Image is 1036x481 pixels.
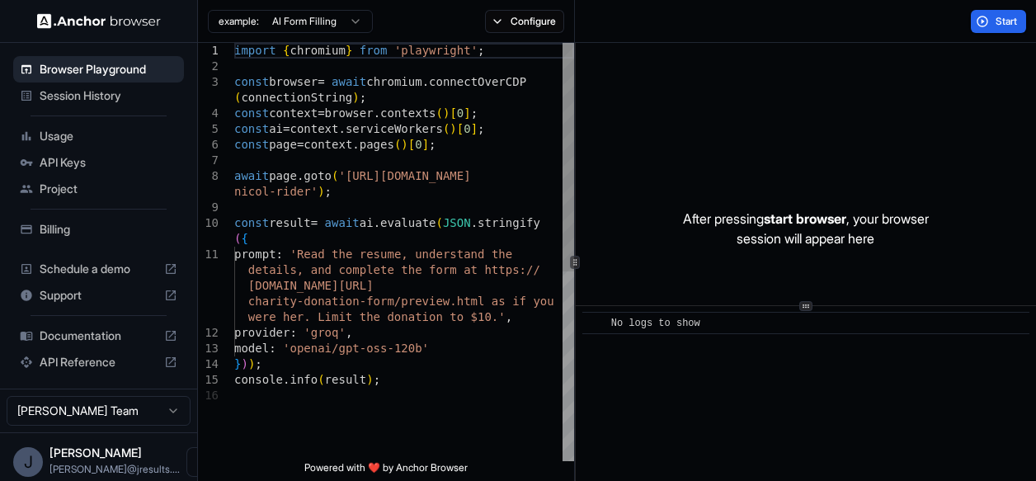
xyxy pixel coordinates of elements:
span: info [290,373,318,386]
span: Schedule a demo [40,261,158,277]
span: ( [436,106,443,120]
span: ) [352,91,359,104]
span: result [325,373,367,386]
span: were her. Limit the donation to $10.' [248,310,506,323]
span: evaluate [380,216,436,229]
span: ; [429,138,436,151]
div: Usage [13,123,184,149]
div: Schedule a demo [13,256,184,282]
span: start browser [764,210,846,227]
div: 15 [198,372,219,388]
button: Start [971,10,1026,33]
span: Billing [40,221,177,238]
div: 10 [198,215,219,231]
span: : [269,342,275,355]
span: ; [478,44,484,57]
span: browser [269,75,318,88]
span: pages [360,138,394,151]
div: Session History [13,83,184,109]
span: [ [450,106,456,120]
div: 16 [198,388,219,403]
span: = [318,75,324,88]
span: = [283,122,290,135]
span: } [346,44,352,57]
span: john@jresults.com [49,463,180,475]
span: ) [401,138,407,151]
span: chromium [290,44,345,57]
span: Start [996,15,1019,28]
span: await [234,169,269,182]
span: import [234,44,276,57]
span: Usage [40,128,177,144]
span: 'Read the resume, understand the [290,248,512,261]
span: ( [436,216,443,229]
span: ( [332,169,338,182]
span: 0 [464,122,470,135]
div: 8 [198,168,219,184]
span: Documentation [40,328,158,344]
div: Browser Playground [13,56,184,83]
span: await [325,216,360,229]
span: page [269,169,297,182]
span: serviceWorkers [346,122,443,135]
span: ; [325,185,332,198]
span: } [234,357,241,370]
span: ] [464,106,470,120]
span: console [234,373,283,386]
span: ) [248,357,255,370]
span: API Reference [40,354,158,370]
span: ; [471,106,478,120]
span: details, and complete the form at https:// [248,263,540,276]
span: model [234,342,269,355]
div: Project [13,176,184,202]
span: const [234,75,269,88]
span: '[URL][DOMAIN_NAME] [338,169,470,182]
span: . [352,138,359,151]
span: await [332,75,366,88]
span: ai [360,216,374,229]
span: provider [234,326,290,339]
span: { [241,232,247,245]
span: ( [394,138,401,151]
span: Support [40,287,158,304]
span: ] [422,138,429,151]
span: . [422,75,429,88]
div: 4 [198,106,219,121]
span: 'groq' [304,326,346,339]
span: Powered with ❤️ by Anchor Browser [304,461,468,481]
span: = [318,106,324,120]
span: page [269,138,297,151]
span: context [269,106,318,120]
span: ​ [591,315,599,332]
div: 9 [198,200,219,215]
span: const [234,122,269,135]
span: const [234,216,269,229]
span: stringify [478,216,540,229]
span: browser [325,106,374,120]
span: ; [360,91,366,104]
span: ; [255,357,261,370]
div: 3 [198,74,219,90]
span: context [290,122,338,135]
div: J [13,447,43,477]
span: charity-donation-form/preview.html as if you [248,295,554,308]
span: contexts [380,106,436,120]
div: Support [13,282,184,309]
span: . [374,106,380,120]
span: . [374,216,380,229]
div: Billing [13,216,184,243]
span: 'openai/gpt-oss-120b' [283,342,429,355]
span: : [290,326,296,339]
span: ( [318,373,324,386]
span: 0 [415,138,421,151]
span: ( [234,91,241,104]
span: connectionString [241,91,352,104]
div: 7 [198,153,219,168]
span: ) [443,106,450,120]
span: ; [478,122,484,135]
span: Browser Playground [40,61,177,78]
span: . [283,373,290,386]
span: nicol-rider' [234,185,318,198]
div: 5 [198,121,219,137]
span: John Ray [49,446,142,460]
